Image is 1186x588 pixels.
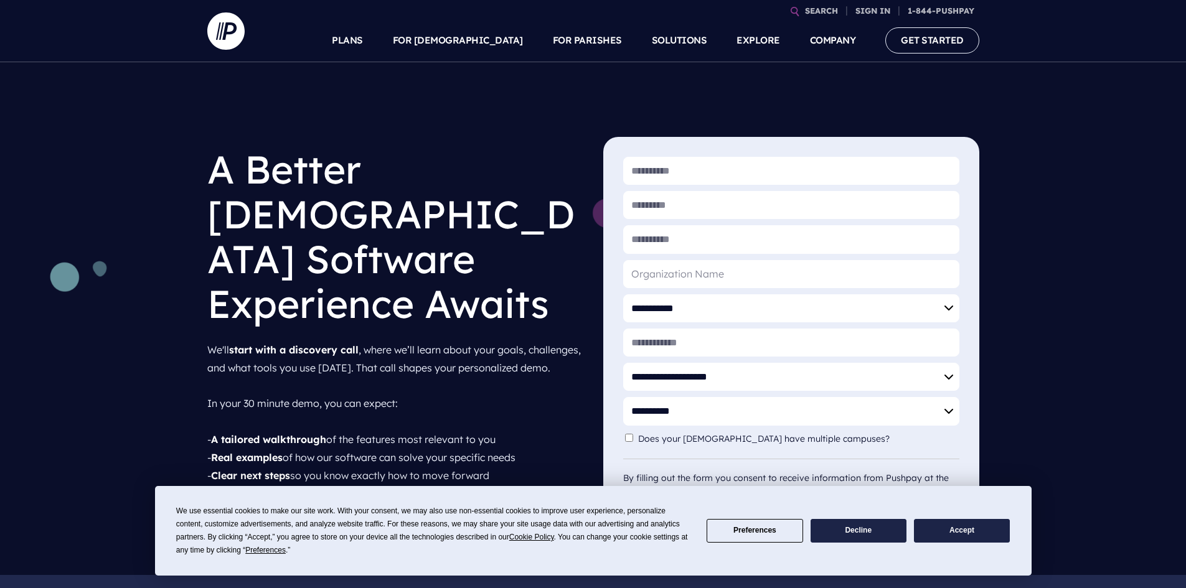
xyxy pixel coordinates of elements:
strong: Clear next steps [211,469,290,482]
p: We'll , where we’ll learn about your goals, challenges, and what tools you use [DATE]. That call ... [207,336,583,525]
div: We use essential cookies to make our site work. With your consent, we may also use non-essential ... [176,505,692,557]
a: FOR [DEMOGRAPHIC_DATA] [393,19,523,62]
a: COMPANY [810,19,856,62]
strong: A tailored walkthrough [211,433,326,446]
strong: Real examples [211,451,283,464]
a: FOR PARISHES [553,19,622,62]
div: By filling out the form you consent to receive information from Pushpay at the email address or t... [623,459,959,498]
a: GET STARTED [885,27,979,53]
span: Cookie Policy [509,533,554,541]
div: Cookie Consent Prompt [155,486,1032,576]
input: Organization Name [623,260,959,288]
a: SOLUTIONS [652,19,707,62]
h1: A Better [DEMOGRAPHIC_DATA] Software Experience Awaits [207,137,583,336]
button: Preferences [707,519,802,543]
strong: start with a discovery call [229,343,359,356]
a: EXPLORE [737,19,780,62]
label: Does your [DEMOGRAPHIC_DATA] have multiple campuses? [638,434,896,444]
span: Preferences [245,546,286,554]
a: PLANS [332,19,363,62]
button: Decline [811,519,906,543]
button: Accept [914,519,1010,543]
